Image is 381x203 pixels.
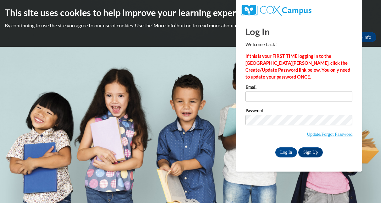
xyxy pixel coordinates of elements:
[245,108,352,115] label: Password
[307,132,352,137] a: Update/Forgot Password
[241,5,311,16] img: COX Campus
[245,85,352,91] label: Email
[245,41,352,48] p: Welcome back!
[275,147,297,157] input: Log In
[5,6,376,19] h2: This site uses cookies to help improve your learning experience.
[245,25,352,38] h1: Log In
[245,53,350,80] strong: If this is your FIRST TIME logging in to the [GEOGRAPHIC_DATA][PERSON_NAME], click the Create/Upd...
[298,147,323,157] a: Sign Up
[5,22,376,29] p: By continuing to use the site you agree to our use of cookies. Use the ‘More info’ button to read...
